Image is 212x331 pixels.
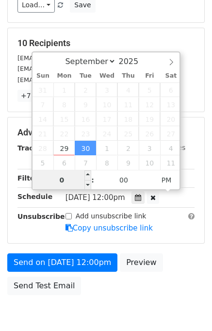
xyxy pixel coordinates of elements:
[17,76,126,83] small: [EMAIL_ADDRESS][DOMAIN_NAME]
[117,155,139,170] span: October 9, 2025
[139,126,160,141] span: September 26, 2025
[160,97,181,112] span: September 13, 2025
[53,83,75,97] span: September 1, 2025
[75,141,96,155] span: September 30, 2025
[33,170,92,190] input: Hour
[96,73,117,79] span: Wed
[7,253,117,272] a: Send on [DATE] 12:00pm
[33,73,54,79] span: Sun
[117,126,139,141] span: September 25, 2025
[17,65,126,72] small: [EMAIL_ADDRESS][DOMAIN_NAME]
[139,141,160,155] span: October 3, 2025
[160,126,181,141] span: September 27, 2025
[116,57,151,66] input: Year
[160,73,181,79] span: Sat
[33,155,54,170] span: October 5, 2025
[7,277,81,295] a: Send Test Email
[139,112,160,126] span: September 19, 2025
[53,141,75,155] span: September 29, 2025
[139,83,160,97] span: September 5, 2025
[96,97,117,112] span: September 10, 2025
[117,141,139,155] span: October 2, 2025
[53,73,75,79] span: Mon
[53,112,75,126] span: September 15, 2025
[96,112,117,126] span: September 17, 2025
[139,97,160,112] span: September 12, 2025
[76,211,147,221] label: Add unsubscribe link
[75,112,96,126] span: September 16, 2025
[75,73,96,79] span: Tue
[65,224,153,232] a: Copy unsubscribe link
[17,38,195,49] h5: 10 Recipients
[17,144,50,152] strong: Tracking
[65,193,125,202] span: [DATE] 12:00pm
[139,155,160,170] span: October 10, 2025
[53,97,75,112] span: September 8, 2025
[75,83,96,97] span: September 2, 2025
[17,127,195,138] h5: Advanced
[33,141,54,155] span: September 28, 2025
[96,155,117,170] span: October 8, 2025
[75,155,96,170] span: October 7, 2025
[94,170,153,190] input: Minute
[96,141,117,155] span: October 1, 2025
[17,54,126,62] small: [EMAIL_ADDRESS][DOMAIN_NAME]
[160,112,181,126] span: September 20, 2025
[117,97,139,112] span: September 11, 2025
[53,155,75,170] span: October 6, 2025
[117,112,139,126] span: September 18, 2025
[91,170,94,190] span: :
[17,90,54,102] a: +7 more
[75,126,96,141] span: September 23, 2025
[33,126,54,141] span: September 21, 2025
[160,155,181,170] span: October 11, 2025
[33,112,54,126] span: September 14, 2025
[17,213,65,220] strong: Unsubscribe
[17,174,42,182] strong: Filters
[117,73,139,79] span: Thu
[75,97,96,112] span: September 9, 2025
[160,141,181,155] span: October 4, 2025
[160,83,181,97] span: September 6, 2025
[163,284,212,331] iframe: Chat Widget
[96,126,117,141] span: September 24, 2025
[33,83,54,97] span: August 31, 2025
[17,193,52,200] strong: Schedule
[117,83,139,97] span: September 4, 2025
[153,170,180,190] span: Click to toggle
[96,83,117,97] span: September 3, 2025
[139,73,160,79] span: Fri
[120,253,163,272] a: Preview
[33,97,54,112] span: September 7, 2025
[53,126,75,141] span: September 22, 2025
